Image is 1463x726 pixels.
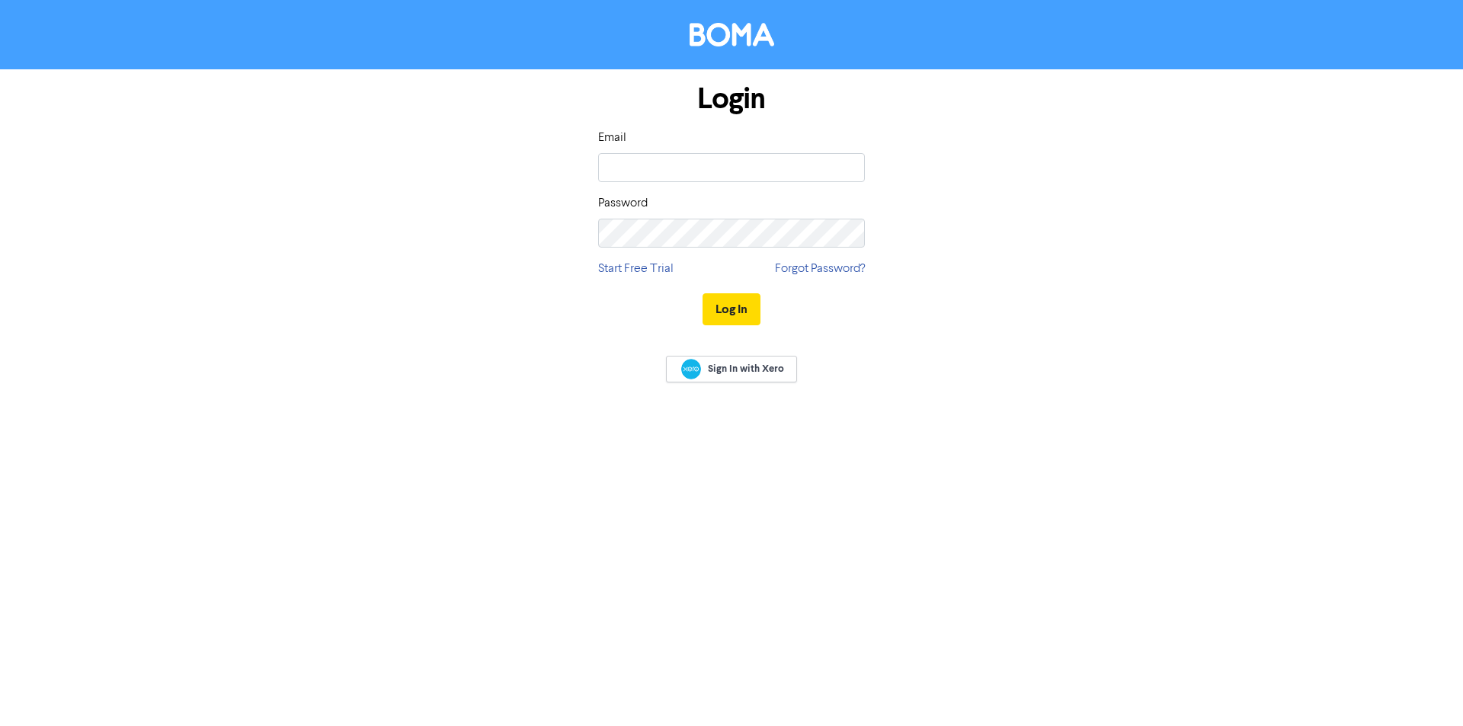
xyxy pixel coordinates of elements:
[775,260,865,278] a: Forgot Password?
[708,362,784,376] span: Sign In with Xero
[598,194,648,213] label: Password
[598,82,865,117] h1: Login
[681,359,701,379] img: Xero logo
[598,129,626,147] label: Email
[666,356,797,382] a: Sign In with Xero
[690,23,774,46] img: BOMA Logo
[598,260,674,278] a: Start Free Trial
[703,293,760,325] button: Log In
